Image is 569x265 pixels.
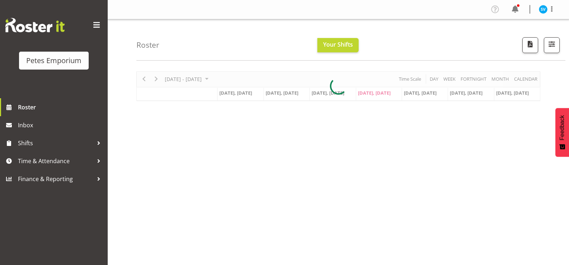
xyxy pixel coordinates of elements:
[522,37,538,53] button: Download a PDF of the roster according to the set date range.
[539,5,547,14] img: sasha-vandervalk6911.jpg
[323,41,353,48] span: Your Shifts
[544,37,560,53] button: Filter Shifts
[26,55,81,66] div: Petes Emporium
[136,41,159,49] h4: Roster
[18,174,93,184] span: Finance & Reporting
[317,38,359,52] button: Your Shifts
[559,115,565,140] span: Feedback
[18,138,93,148] span: Shifts
[18,156,93,166] span: Time & Attendance
[5,18,65,32] img: Rosterit website logo
[18,120,104,131] span: Inbox
[555,108,569,157] button: Feedback - Show survey
[18,102,104,113] span: Roster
